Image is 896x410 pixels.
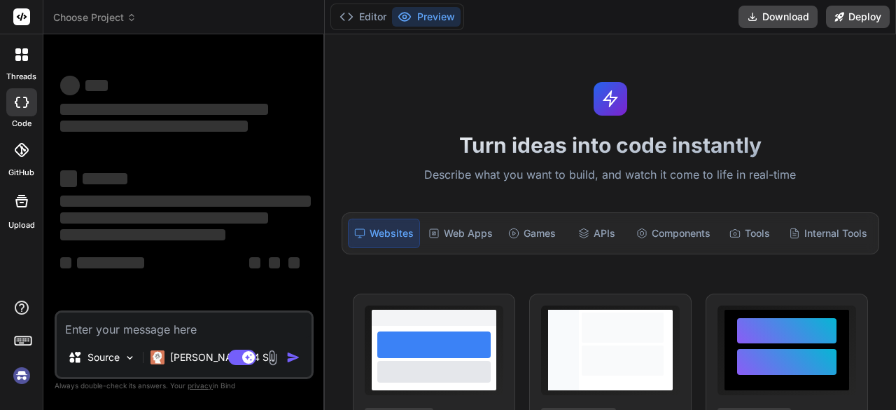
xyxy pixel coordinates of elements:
[55,379,314,392] p: Always double-check its answers. Your in Bind
[334,7,392,27] button: Editor
[392,7,461,27] button: Preview
[60,196,311,207] span: ‌
[124,352,136,364] img: Pick Models
[631,219,716,248] div: Components
[60,76,80,95] span: ‌
[288,257,300,268] span: ‌
[738,6,818,28] button: Download
[60,229,225,240] span: ‌
[783,219,873,248] div: Internal Tools
[60,257,71,268] span: ‌
[60,212,268,224] span: ‌
[12,118,31,130] label: code
[85,80,108,91] span: ‌
[60,121,248,132] span: ‌
[348,219,420,248] div: Websites
[566,219,627,248] div: APIs
[170,350,274,364] p: [PERSON_NAME] 4 S..
[333,132,888,158] h1: Turn ideas into code instantly
[719,219,780,248] div: Tools
[10,364,34,388] img: signin
[333,166,888,184] p: Describe what you want to build, and watch it come to life in real-time
[6,71,36,83] label: threads
[83,173,127,184] span: ‌
[286,350,300,364] img: icon
[249,257,260,268] span: ‌
[87,350,120,364] p: Source
[269,257,280,268] span: ‌
[53,11,136,25] span: Choose Project
[60,170,77,187] span: ‌
[60,104,268,115] span: ‌
[265,350,281,366] img: attachment
[423,219,498,248] div: Web Apps
[8,219,35,231] label: Upload
[150,350,164,364] img: Claude 4 Sonnet
[188,381,213,390] span: privacy
[77,257,144,268] span: ‌
[826,6,890,28] button: Deploy
[8,167,34,179] label: GitHub
[501,219,563,248] div: Games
